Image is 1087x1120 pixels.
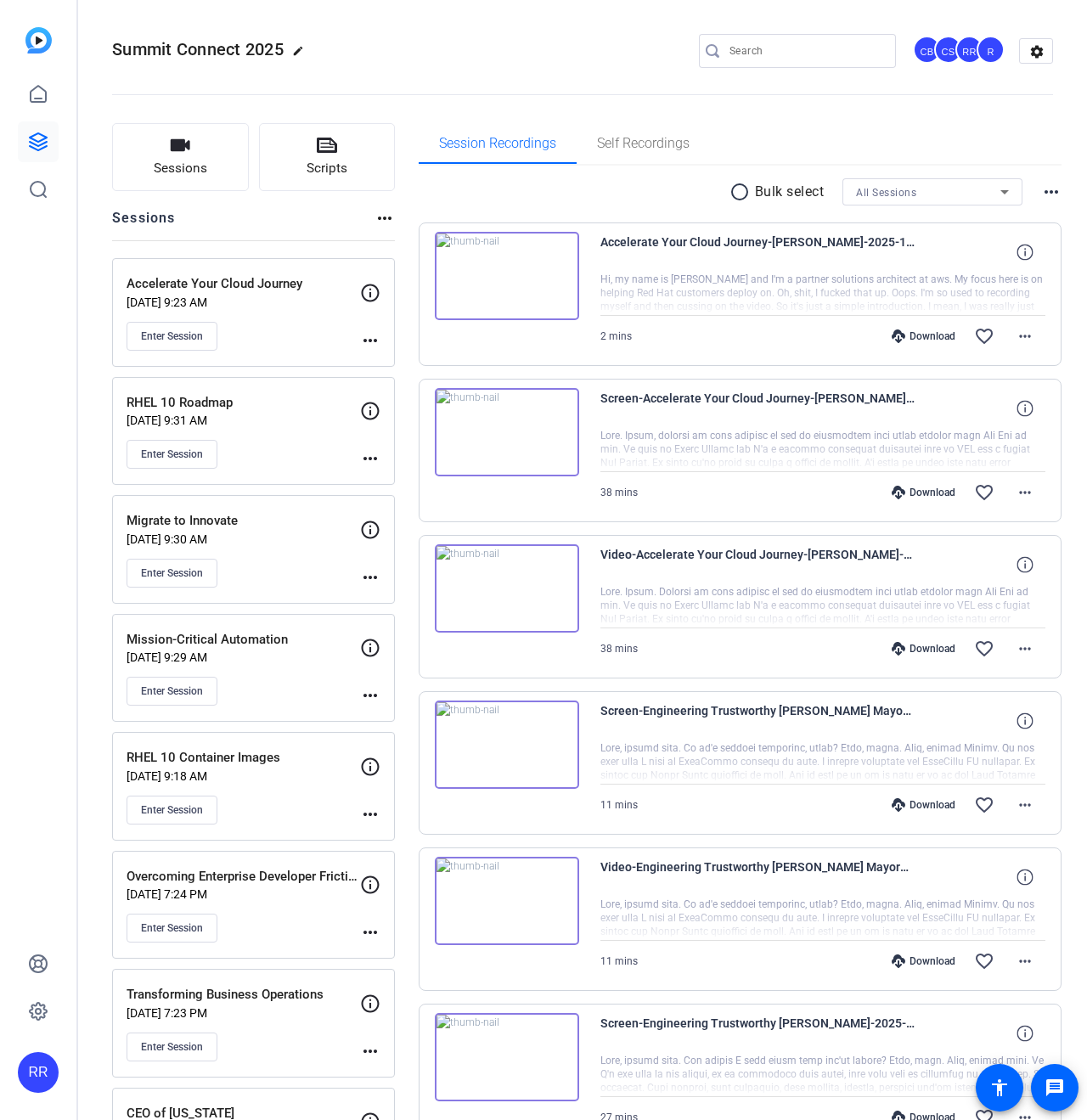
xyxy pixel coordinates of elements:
p: [DATE] 7:24 PM [127,887,360,901]
mat-icon: more_horiz [360,448,380,469]
img: thumb-nail [435,388,579,476]
button: Enter Session [127,677,217,706]
span: Screen-Accelerate Your Cloud Journey-[PERSON_NAME]-2025-10-14-12-27-58-860-2 [600,388,915,429]
span: Summit Connect 2025 [112,39,284,59]
mat-icon: more_horiz [360,685,380,706]
h2: Sessions [112,208,176,240]
span: Enter Session [141,329,203,343]
mat-icon: more_horiz [360,804,380,825]
mat-icon: more_horiz [1041,182,1062,202]
mat-icon: edit [292,45,313,65]
img: thumb-nail [435,232,579,320]
p: RHEL 10 Container Images [127,748,360,768]
span: Screen-Engineering Trustworthy [PERSON_NAME]-2025-10-13-15-11-49-908-1 [600,1013,915,1054]
mat-icon: settings [1020,39,1054,65]
p: Bulk select [755,182,825,202]
div: Download [883,798,964,812]
span: Enter Session [141,684,203,698]
p: [DATE] 7:23 PM [127,1006,360,1020]
button: Enter Session [127,914,217,943]
div: CB [913,36,941,64]
mat-icon: favorite_border [974,326,994,346]
mat-icon: favorite_border [974,639,994,659]
div: R [977,36,1005,64]
span: Enter Session [141,447,203,461]
span: Enter Session [141,803,203,817]
span: 38 mins [600,643,638,655]
mat-icon: more_horiz [1015,951,1035,971]
button: Enter Session [127,1033,217,1061]
mat-icon: more_horiz [1015,482,1035,503]
span: All Sessions [856,187,916,199]
p: Accelerate Your Cloud Journey [127,274,360,294]
p: Mission-Critical Automation [127,630,360,650]
mat-icon: more_horiz [1015,795,1035,815]
img: blue-gradient.svg [25,27,52,53]
p: Transforming Business Operations [127,985,360,1005]
ngx-avatar: rfridman [977,36,1006,65]
mat-icon: more_horiz [360,1041,380,1061]
p: [DATE] 9:31 AM [127,414,360,427]
button: Enter Session [127,322,217,351]
mat-icon: radio_button_unchecked [729,182,755,202]
span: Video-Accelerate Your Cloud Journey-[PERSON_NAME]-2025-10-14-12-27-58-860-2 [600,544,915,585]
mat-icon: more_horiz [1015,326,1035,346]
span: 38 mins [600,487,638,498]
span: Sessions [154,159,207,178]
p: [DATE] 9:29 AM [127,650,360,664]
mat-icon: more_horiz [360,567,380,588]
p: [DATE] 9:18 AM [127,769,360,783]
div: Download [883,486,964,499]
button: Enter Session [127,796,217,825]
mat-icon: favorite_border [974,482,994,503]
img: thumb-nail [435,544,579,633]
span: Enter Session [141,1040,203,1054]
mat-icon: favorite_border [974,951,994,971]
span: Self Recordings [597,137,690,150]
button: Sessions [112,123,249,191]
span: 11 mins [600,799,638,811]
span: 2 mins [600,330,632,342]
span: Video-Engineering Trustworthy [PERSON_NAME] Mayorga2-2025-10-13-16-34-26-713-0 [600,857,915,898]
input: Search [729,41,882,61]
span: 11 mins [600,955,638,967]
span: Session Recordings [439,137,556,150]
p: Migrate to Innovate [127,511,360,531]
p: [DATE] 9:23 AM [127,295,360,309]
mat-icon: more_horiz [360,330,380,351]
div: RR [18,1052,59,1093]
div: Download [883,329,964,343]
ngx-avatar: Christian Binder [913,36,943,65]
div: CS [934,36,962,64]
button: Enter Session [127,440,217,469]
div: Download [883,954,964,968]
mat-icon: message [1045,1078,1065,1098]
mat-icon: more_horiz [1015,639,1035,659]
ngx-avatar: Connelly Simmons [934,36,964,65]
button: Scripts [259,123,396,191]
p: RHEL 10 Roadmap [127,393,360,413]
div: RR [955,36,983,64]
img: thumb-nail [435,701,579,789]
mat-icon: favorite_border [974,795,994,815]
mat-icon: more_horiz [375,208,395,228]
span: Enter Session [141,921,203,935]
ngx-avatar: Roberto Rodriguez [955,36,985,65]
mat-icon: accessibility [989,1078,1010,1098]
span: Screen-Engineering Trustworthy [PERSON_NAME] Mayorga2-2025-10-13-16-34-26-713-0 [600,701,915,741]
span: Accelerate Your Cloud Journey-[PERSON_NAME]-2025-10-14-13-09-03-963-1 [600,232,915,273]
mat-icon: more_horiz [360,922,380,943]
span: Enter Session [141,566,203,580]
p: [DATE] 9:30 AM [127,532,360,546]
img: thumb-nail [435,857,579,945]
p: Overcoming Enterprise Developer Friction [127,867,360,886]
img: thumb-nail [435,1013,579,1101]
span: Scripts [307,159,347,178]
div: Download [883,642,964,656]
button: Enter Session [127,559,217,588]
